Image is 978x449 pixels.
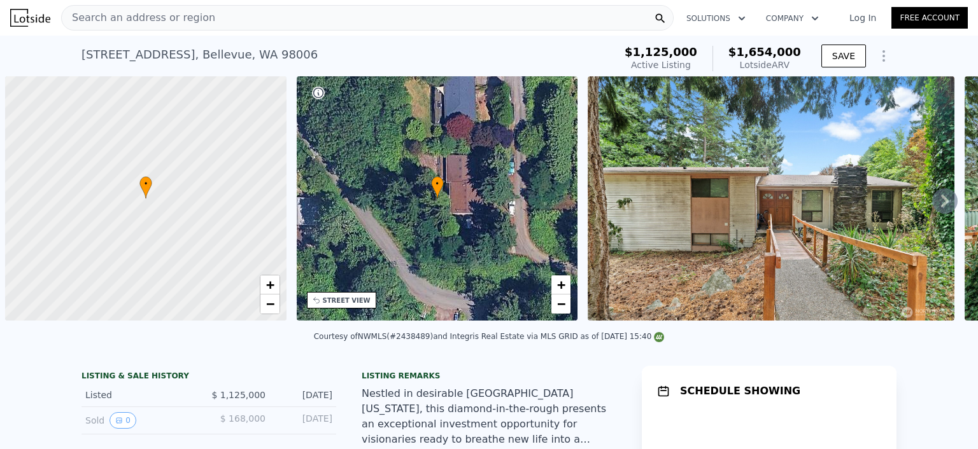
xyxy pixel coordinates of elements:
span: Search an address or region [62,10,215,25]
div: Courtesy of NWMLS (#2438489) and Integris Real Estate via MLS GRID as of [DATE] 15:40 [314,332,665,341]
div: Nestled in desirable [GEOGRAPHIC_DATA][US_STATE], this diamond-in-the-rough presents an exception... [362,386,616,447]
h1: SCHEDULE SHOWING [680,383,800,399]
div: Listed [85,389,199,401]
img: Sale: 169801323 Parcel: 98057691 [588,76,954,321]
span: Active Listing [631,60,691,70]
button: View historical data [110,412,136,429]
div: [STREET_ADDRESS] , Bellevue , WA 98006 [81,46,318,64]
div: LISTING & SALE HISTORY [81,371,336,383]
div: • [139,176,152,198]
span: + [557,277,565,293]
div: • [431,176,444,198]
div: Listing remarks [362,371,616,381]
a: Zoom in [551,275,570,294]
a: Free Account [891,7,968,29]
span: • [431,178,444,190]
span: $ 1,125,000 [211,390,266,400]
button: Show Options [871,43,896,69]
a: Zoom in [260,275,280,294]
button: SAVE [821,45,866,67]
span: $1,654,000 [728,45,801,59]
a: Zoom out [260,294,280,314]
a: Zoom out [551,294,570,314]
a: Log In [834,11,891,24]
button: Company [756,7,829,30]
img: Lotside [10,9,50,27]
span: $1,125,000 [625,45,697,59]
span: − [557,296,565,312]
div: STREET VIEW [323,296,371,305]
span: − [266,296,274,312]
button: Solutions [676,7,756,30]
div: [DATE] [276,412,332,429]
span: + [266,277,274,293]
span: $ 168,000 [220,413,266,424]
span: • [139,178,152,190]
img: NWMLS Logo [654,332,664,342]
div: [DATE] [276,389,332,401]
div: Sold [85,412,199,429]
div: Lotside ARV [728,59,801,71]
